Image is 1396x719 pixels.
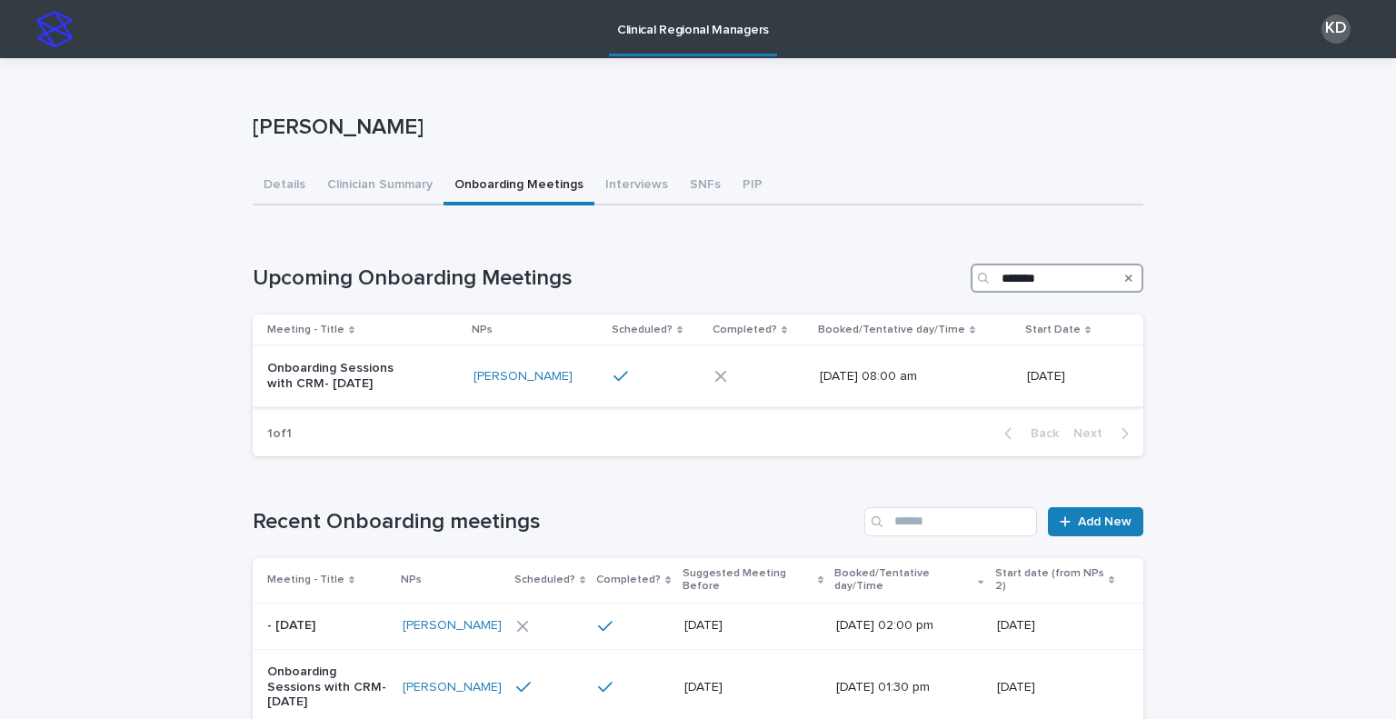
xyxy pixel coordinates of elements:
[1078,515,1132,528] span: Add New
[683,564,813,597] p: Suggested Meeting Before
[253,603,1143,649] tr: - [DATE][PERSON_NAME] [DATE][DATE] 02:00 pm[DATE]
[679,167,732,205] button: SNFs
[267,618,388,634] p: - [DATE]
[444,167,594,205] button: Onboarding Meetings
[997,680,1114,695] p: [DATE]
[820,369,972,384] p: [DATE] 08:00 am
[403,618,502,634] a: [PERSON_NAME]
[1020,427,1059,440] span: Back
[594,167,679,205] button: Interviews
[267,664,388,710] p: Onboarding Sessions with CRM- [DATE]
[267,320,344,340] p: Meeting - Title
[1048,507,1143,536] a: Add New
[253,265,963,292] h1: Upcoming Onboarding Meetings
[472,320,493,340] p: NPs
[253,412,306,456] p: 1 of 1
[732,167,773,205] button: PIP
[612,320,673,340] p: Scheduled?
[1066,425,1143,442] button: Next
[684,680,814,695] p: [DATE]
[474,369,573,384] a: [PERSON_NAME]
[836,680,966,695] p: [DATE] 01:30 pm
[713,320,777,340] p: Completed?
[316,167,444,205] button: Clinician Summary
[1073,427,1113,440] span: Next
[1025,320,1081,340] p: Start Date
[684,618,814,634] p: [DATE]
[596,570,661,590] p: Completed?
[995,564,1104,597] p: Start date (from NPs 2)
[253,346,1143,407] tr: Onboarding Sessions with CRM- [DATE][PERSON_NAME] [DATE] 08:00 am[DATE]
[253,509,857,535] h1: Recent Onboarding meetings
[253,115,1136,141] p: [PERSON_NAME]
[401,570,422,590] p: NPs
[1027,369,1114,384] p: [DATE]
[834,564,974,597] p: Booked/Tentative day/Time
[971,264,1143,293] input: Search
[267,570,344,590] p: Meeting - Title
[514,570,575,590] p: Scheduled?
[403,680,502,695] a: [PERSON_NAME]
[267,361,419,392] p: Onboarding Sessions with CRM- [DATE]
[36,11,73,47] img: stacker-logo-s-only.png
[1321,15,1351,44] div: KD
[818,320,965,340] p: Booked/Tentative day/Time
[864,507,1037,536] input: Search
[836,618,966,634] p: [DATE] 02:00 pm
[990,425,1066,442] button: Back
[253,167,316,205] button: Details
[997,618,1114,634] p: [DATE]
